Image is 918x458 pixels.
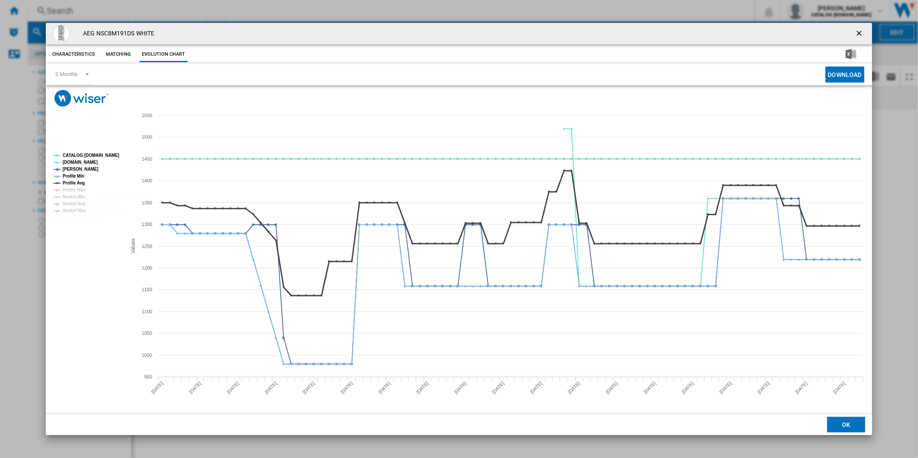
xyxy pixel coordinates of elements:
button: Characteristics [50,47,97,62]
h4: AEG NSC8M191DS WHITE [79,29,154,38]
tspan: [DATE] [832,381,847,395]
tspan: [DATE] [150,381,164,395]
tspan: [DATE] [302,381,316,395]
tspan: [DATE] [643,381,657,395]
tspan: [DATE] [264,381,278,395]
button: Evolution chart [140,47,188,62]
tspan: Market Max [63,208,86,213]
button: Download [826,67,864,83]
tspan: [DATE] [605,381,619,395]
tspan: 1200 [142,265,152,270]
tspan: 1500 [142,134,152,140]
tspan: [DATE] [794,381,809,395]
button: Matching [99,47,137,62]
tspan: CATALOG [DOMAIN_NAME] [63,153,119,158]
tspan: 950 [144,374,152,379]
tspan: [DATE] [491,381,506,395]
tspan: [DATE] [226,381,240,395]
tspan: [DATE] [681,381,695,395]
tspan: [DOMAIN_NAME] [63,160,98,165]
tspan: 1150 [142,287,152,292]
tspan: [DATE] [529,381,543,395]
tspan: 1550 [142,113,152,118]
tspan: Profile Avg [63,181,85,185]
tspan: Profile Min [63,174,84,178]
ng-md-icon: getI18NText('BUTTONS.CLOSE_DIALOG') [855,29,865,39]
tspan: [PERSON_NAME] [63,167,99,172]
tspan: Values [130,239,136,254]
tspan: 1250 [142,244,152,249]
button: getI18NText('BUTTONS.CLOSE_DIALOG') [851,25,869,42]
tspan: [DATE] [567,381,581,395]
tspan: [DATE] [415,381,430,395]
tspan: Profile Max [63,188,86,192]
img: excel-24x24.png [846,49,856,59]
button: OK [827,417,865,433]
tspan: [DATE] [453,381,468,395]
tspan: [DATE] [188,381,202,395]
tspan: Market Min [63,194,85,199]
tspan: [DATE] [756,381,771,395]
tspan: 1300 [142,222,152,227]
tspan: 1000 [142,353,152,358]
tspan: [DATE] [719,381,733,395]
tspan: 1350 [142,200,152,205]
tspan: [DATE] [378,381,392,395]
tspan: 1400 [142,178,152,183]
tspan: [DATE] [340,381,354,395]
tspan: 1050 [142,331,152,336]
tspan: 1100 [142,309,152,314]
tspan: 1450 [142,156,152,162]
img: logo_wiser_300x94.png [54,90,108,107]
md-dialog: Product popup [46,23,872,435]
tspan: Market Avg [63,201,85,206]
img: ce36d13e48ebc5b0ecb5377fd12b641d_2.jpg [53,25,70,42]
div: 3 Months [55,71,78,77]
button: Download in Excel [832,47,870,62]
